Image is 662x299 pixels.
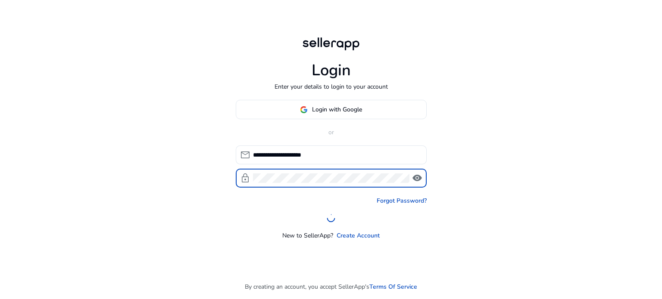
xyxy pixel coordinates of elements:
[236,128,427,137] p: or
[312,105,362,114] span: Login with Google
[337,231,380,240] a: Create Account
[282,231,333,240] p: New to SellerApp?
[412,173,422,183] span: visibility
[13,86,34,107] img: connect-marketplace
[141,4,162,25] div: Minimize live chat window
[377,196,427,205] a: Forgot Password?
[43,97,151,107] p: Please fill in the below form so that we may assist you better
[369,282,417,291] a: Terms Of Service
[43,85,124,97] span: Operator
[45,48,145,60] div: Conversation(s)
[300,106,308,114] img: google-logo.svg
[275,82,388,91] p: Enter your details to login to your account
[312,61,351,80] h1: Login
[236,100,427,119] button: Login with Google
[240,173,250,183] span: lock
[240,150,250,160] span: mail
